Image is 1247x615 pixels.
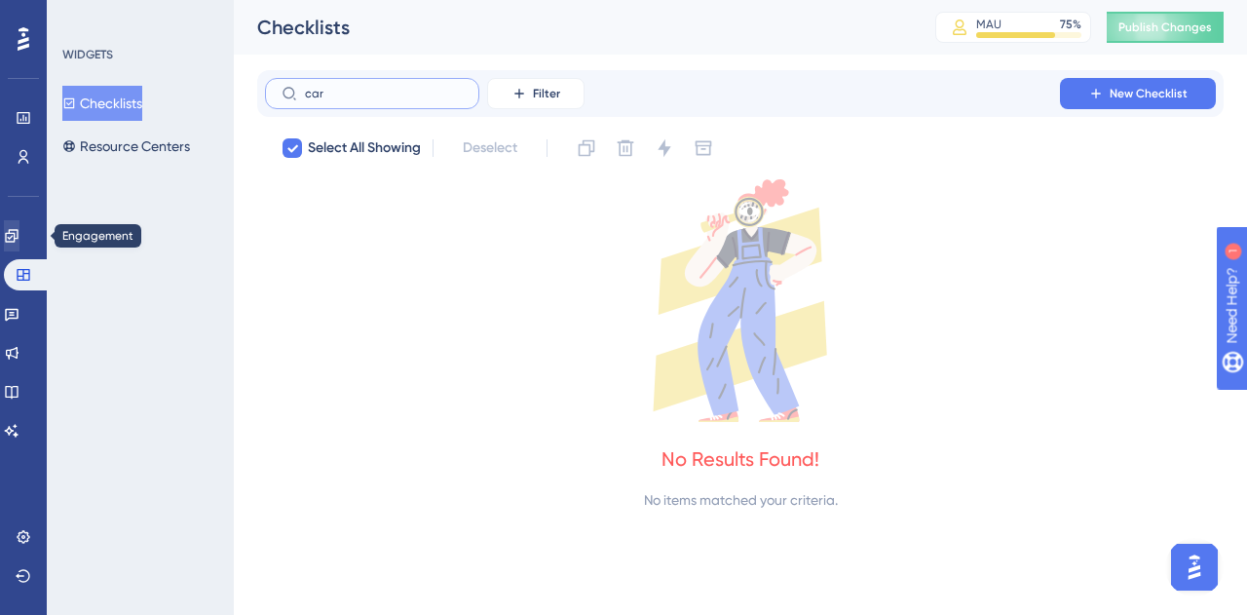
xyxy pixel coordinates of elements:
[308,136,421,160] span: Select All Showing
[1118,19,1212,35] span: Publish Changes
[62,129,190,164] button: Resource Centers
[644,488,838,512] div: No items matched your criteria.
[46,5,122,28] span: Need Help?
[62,86,142,121] button: Checklists
[445,131,535,166] button: Deselect
[1060,78,1216,109] button: New Checklist
[1165,538,1224,596] iframe: UserGuiding AI Assistant Launcher
[135,10,141,25] div: 1
[62,47,113,62] div: WIDGETS
[257,14,887,41] div: Checklists
[661,445,819,473] div: No Results Found!
[1107,12,1224,43] button: Publish Changes
[463,136,517,160] span: Deselect
[1060,17,1081,32] div: 75 %
[976,17,1001,32] div: MAU
[1110,86,1188,101] span: New Checklist
[533,86,560,101] span: Filter
[487,78,585,109] button: Filter
[305,87,463,100] input: Search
